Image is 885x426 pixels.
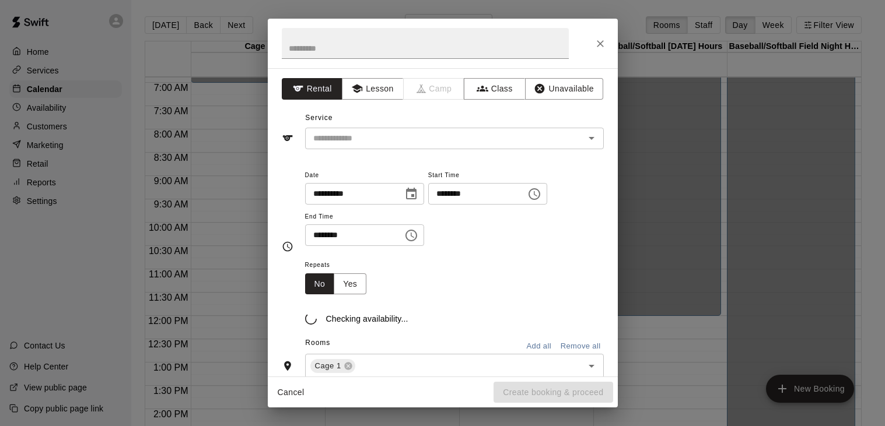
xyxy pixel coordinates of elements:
button: Close [590,33,611,54]
p: Checking availability... [326,313,408,325]
button: Unavailable [525,78,603,100]
div: outlined button group [305,273,367,295]
button: Choose date, selected date is Sep 7, 2025 [400,182,423,206]
svg: Rooms [282,360,293,372]
button: Rental [282,78,343,100]
button: No [305,273,335,295]
span: Start Time [428,168,547,184]
button: Open [583,130,600,146]
button: Open [583,358,600,374]
button: Remove all [558,337,604,355]
svg: Timing [282,241,293,252]
button: Class [464,78,525,100]
span: Cage 1 [310,360,346,372]
button: Choose time, selected time is 9:45 PM [400,224,423,247]
span: Camps can only be created in the Services page [404,78,465,100]
button: Cancel [272,382,310,403]
div: Cage 1 [310,359,355,373]
span: Rooms [305,339,330,347]
button: Choose time, selected time is 9:00 AM [523,182,546,206]
button: Add all [520,337,558,355]
svg: Service [282,132,293,144]
button: Lesson [342,78,403,100]
button: Yes [334,273,366,295]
